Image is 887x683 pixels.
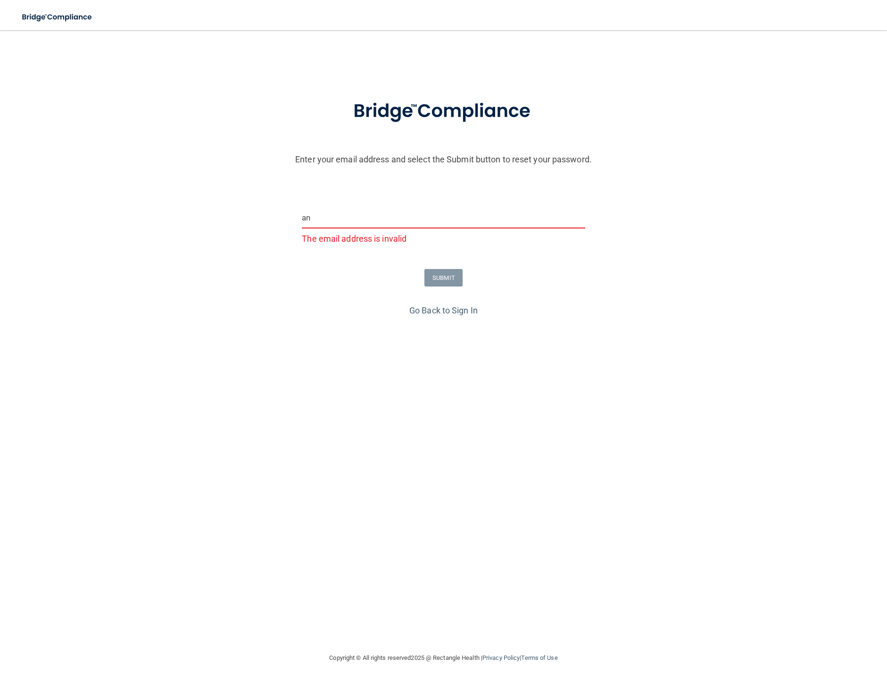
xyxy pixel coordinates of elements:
[409,305,478,315] a: Go Back to Sign In
[272,643,616,673] div: Copyright © All rights reserved 2025 @ Rectangle Health | |
[14,8,101,27] img: bridge_compliance_login_screen.278c3ca4.svg
[521,654,557,661] a: Terms of Use
[724,616,876,654] iframe: Drift Widget Chat Controller
[334,87,554,136] img: bridge_compliance_login_screen.278c3ca4.svg
[302,231,585,246] p: The email address is invalid
[302,207,585,228] input: Email
[424,269,463,287] button: SUBMIT
[482,654,520,661] a: Privacy Policy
